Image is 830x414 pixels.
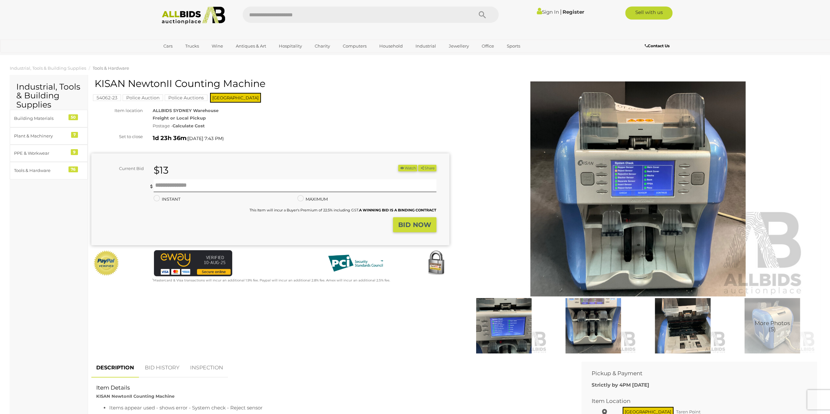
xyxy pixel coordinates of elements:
a: Building Materials 50 [10,110,88,127]
a: Office [477,41,498,51]
a: Contact Us [644,42,671,50]
a: [GEOGRAPHIC_DATA] [159,51,214,62]
a: Sell with us [625,7,672,20]
h2: Industrial, Tools & Building Supplies [16,82,81,109]
a: Jewellery [445,41,473,51]
small: This Item will incur a Buyer's Premium of 22.5% including GST. [249,208,436,212]
div: 9 [71,149,78,155]
img: KISAN NewtonII Counting Machine [471,81,805,296]
button: Search [466,7,499,23]
label: MAXIMUM [297,195,328,203]
mark: Police Auctions [165,94,207,101]
a: Antiques & Art [232,41,270,51]
a: Industrial, Tools & Building Supplies [10,65,86,71]
div: Tools & Hardware [14,167,68,174]
img: Allbids.com.au [158,7,229,24]
span: [GEOGRAPHIC_DATA] [210,93,261,103]
a: Sports [503,41,524,51]
span: [DATE] 7:43 PM [188,136,222,141]
img: Secured by Rapid SSL [423,250,449,276]
button: BID NOW [393,217,436,233]
img: PCI DSS compliant [323,250,388,276]
a: Police Auction [123,95,163,100]
h2: Item Details [96,385,567,391]
img: eWAY Payment Gateway [154,250,232,276]
div: Plant & Machinery [14,132,68,140]
small: Mastercard & Visa transactions will incur an additional 1.9% fee. Paypal will incur an additional... [152,278,390,282]
label: INSTANT [154,195,180,203]
a: Computers [339,41,371,51]
a: Household [375,41,407,51]
button: Watch [398,165,417,172]
div: 7 [71,132,78,138]
li: Items appear used - shows error - System check - Reject sensor [109,403,567,412]
b: Strictly by 4PM [DATE] [591,382,649,388]
span: More Photos (5) [755,320,790,332]
img: KISAN NewtonII Counting Machine [550,298,636,353]
img: Official PayPal Seal [93,250,120,276]
div: Item location [86,107,148,114]
a: Tools & Hardware [93,65,129,71]
h1: KISAN NewtonII Counting Machine [95,78,448,89]
h2: Item Location [591,398,797,404]
a: Trucks [181,41,203,51]
a: Wine [207,41,227,51]
strong: Calculate Cost [173,123,205,128]
a: DESCRIPTION [91,358,139,378]
div: Postage - [153,122,449,130]
div: Set to close [86,133,148,140]
a: Register [563,9,584,15]
a: PPE & Workwear 9 [10,145,88,162]
mark: 54062-23 [93,94,121,101]
strong: 1d 23h 36m [153,135,187,142]
button: Share [418,165,436,172]
strong: Freight or Local Pickup [153,115,206,121]
b: A WINNING BID IS A BINDING CONTRACT [359,208,436,212]
a: INSPECTION [185,358,228,378]
img: KISAN NewtonII Counting Machine [461,298,547,353]
a: More Photos(5) [729,298,815,353]
strong: ALLBIDS SYDNEY Warehouse [153,108,219,113]
a: Sign In [537,9,559,15]
img: KISAN NewtonII Counting Machine [729,298,815,353]
a: Police Auctions [165,95,207,100]
a: 54062-23 [93,95,121,100]
span: | [560,8,562,15]
div: 76 [68,166,78,172]
a: Cars [159,41,177,51]
a: Industrial [411,41,440,51]
a: Hospitality [275,41,306,51]
a: Tools & Hardware 76 [10,162,88,179]
div: PPE & Workwear [14,150,68,157]
h2: Pickup & Payment [591,370,797,377]
a: Charity [310,41,334,51]
a: BID HISTORY [140,358,184,378]
strong: $13 [154,164,169,176]
img: KISAN NewtonII Counting Machine [640,298,726,353]
strong: BID NOW [398,221,431,229]
mark: Police Auction [123,94,163,101]
span: ( ) [187,136,224,141]
strong: KISAN NewtonII Counting Machine [96,393,174,399]
div: 50 [68,114,78,120]
div: Current Bid [91,165,149,172]
li: Watch this item [398,165,417,172]
div: Building Materials [14,115,68,122]
b: Contact Us [644,43,669,48]
a: Plant & Machinery 7 [10,127,88,145]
